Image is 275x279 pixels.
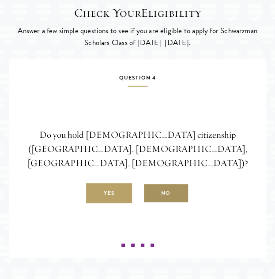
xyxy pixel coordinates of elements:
p: Do you hold [DEMOGRAPHIC_DATA] citizenship ([GEOGRAPHIC_DATA], [DEMOGRAPHIC_DATA], [GEOGRAPHIC_DA... [15,127,260,170]
p: Answer a few simple questions to see if you are eligible to apply for Schwarzman Scholars Class o... [9,24,266,48]
h2: Check Your Eligibility [9,6,266,20]
label: No [143,183,189,203]
h5: Question 4 [15,72,260,87]
label: Yes [86,183,132,203]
